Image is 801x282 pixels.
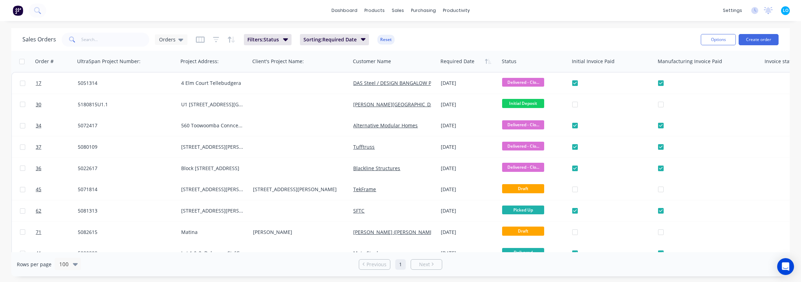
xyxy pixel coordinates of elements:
[701,34,736,45] button: Options
[181,101,244,108] div: U1 [STREET_ADDRESS][GEOGRAPHIC_DATA]
[502,78,544,87] span: Delivered - Clo...
[247,36,279,43] span: Filters: Status
[252,58,304,65] div: Client's Project Name:
[253,186,343,193] div: [STREET_ADDRESS][PERSON_NAME]
[78,229,171,236] div: 5082615
[777,258,794,275] div: Open Intercom Messenger
[441,101,497,108] div: [DATE]
[22,36,56,43] h1: Sales Orders
[439,5,473,16] div: productivity
[353,80,447,86] a: DAS Steel / DESIGN BANGALOW PTY LTD
[441,229,497,236] div: [DATE]
[353,250,378,256] a: Meta Steel
[35,58,54,65] div: Order #
[36,115,78,136] a: 34
[36,122,41,129] span: 34
[361,5,388,16] div: products
[739,34,779,45] button: Create order
[36,243,78,264] a: 41
[78,165,171,172] div: 5022617
[181,186,244,193] div: [STREET_ADDRESS][PERSON_NAME]
[441,250,497,257] div: [DATE]
[181,165,244,172] div: Block [STREET_ADDRESS]
[36,143,41,150] span: 37
[388,5,408,16] div: sales
[36,165,41,172] span: 36
[441,165,497,172] div: [DATE]
[78,122,171,129] div: 5072417
[36,73,78,94] a: 17
[181,143,244,150] div: [STREET_ADDRESS][PERSON_NAME]
[181,80,244,87] div: 4 Elm Court Tellebudgera
[408,5,439,16] div: purchasing
[502,163,544,172] span: Delivered - Clo...
[36,207,41,214] span: 62
[181,250,244,257] div: Lot 1 & 2. Delungra St, [GEOGRAPHIC_DATA]
[244,34,292,45] button: Filters:Status
[441,186,497,193] div: [DATE]
[78,186,171,193] div: 5071814
[353,122,418,129] a: Alternative Modular Homes
[367,261,386,268] span: Previous
[17,261,52,268] span: Rows per page
[36,229,41,236] span: 71
[441,207,497,214] div: [DATE]
[359,261,390,268] a: Previous page
[181,207,244,214] div: [STREET_ADDRESS][PERSON_NAME]
[353,207,364,214] a: SFTC
[181,122,244,129] div: 560 Toowoomba Conncection Rd, Withcott
[356,259,445,270] ul: Pagination
[36,186,41,193] span: 45
[411,261,442,268] a: Next page
[502,227,544,235] span: Draft
[502,206,544,214] span: Picked Up
[353,229,436,235] a: [PERSON_NAME] ([PERSON_NAME])
[78,101,171,108] div: 5180815U1.1
[159,36,176,43] span: Orders
[765,58,797,65] div: Invoice status
[181,229,244,236] div: Matina
[502,120,544,129] span: Delivered - Clo...
[502,58,516,65] div: Status
[300,34,369,45] button: Sorting:Required Date
[572,58,615,65] div: Initial Invoice Paid
[502,99,544,108] span: Initial Deposit
[36,250,41,257] span: 41
[78,207,171,214] div: 5081313
[78,80,171,87] div: 5051314
[253,229,343,236] div: [PERSON_NAME]
[502,142,544,150] span: Delivered - Clo...
[36,222,78,243] a: 71
[783,7,788,14] span: LO
[77,58,141,65] div: UltraSpan Project Number:
[441,80,497,87] div: [DATE]
[658,58,722,65] div: Manufacturing Invoice Paid
[180,58,219,65] div: Project Address:
[36,101,41,108] span: 30
[440,58,474,65] div: Required Date
[36,136,78,157] a: 37
[502,184,544,193] span: Draft
[353,186,376,193] a: TekFrame
[78,143,171,150] div: 5080109
[36,94,78,115] a: 30
[353,58,391,65] div: Customer Name
[36,80,41,87] span: 17
[395,259,406,270] a: Page 1 is your current page
[36,200,78,221] a: 62
[36,179,78,200] a: 45
[353,143,375,150] a: Tufftruss
[419,261,430,268] span: Next
[441,143,497,150] div: [DATE]
[353,101,448,108] a: [PERSON_NAME][GEOGRAPHIC_DATA] Co
[377,35,395,45] button: Reset
[719,5,746,16] div: settings
[13,5,23,16] img: Factory
[502,248,544,257] span: Delivered
[36,158,78,179] a: 36
[303,36,357,43] span: Sorting: Required Date
[328,5,361,16] a: dashboard
[78,250,171,257] div: 5080808
[81,33,150,47] input: Search...
[441,122,497,129] div: [DATE]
